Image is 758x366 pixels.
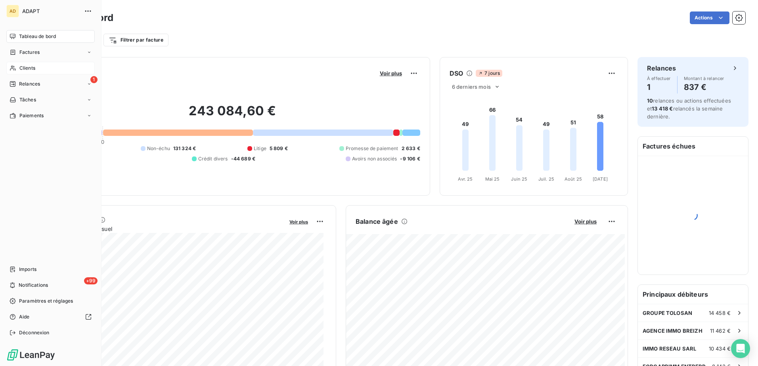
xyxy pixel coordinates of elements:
button: Voir plus [377,70,404,77]
h2: 243 084,60 € [45,103,420,127]
span: ADAPT [22,8,79,14]
span: 0 [101,139,104,145]
span: 10 434 € [709,345,731,352]
h6: Principaux débiteurs [638,285,748,304]
span: Litige [254,145,266,152]
h4: 837 € [684,81,724,93]
span: Crédit divers [198,155,228,162]
span: Paramètres et réglages [19,297,73,305]
span: Voir plus [574,218,597,225]
span: 1 [90,76,98,83]
span: Montant à relancer [684,76,724,81]
h6: Factures échues [638,137,748,156]
tspan: [DATE] [593,176,608,182]
span: GROUPE TOLOSAN [643,310,692,316]
span: Voir plus [380,70,402,76]
span: 5 809 € [270,145,288,152]
span: Factures [19,49,40,56]
span: 131 324 € [173,145,196,152]
span: AGENCE IMMO BREIZH [643,328,702,334]
span: Clients [19,65,35,72]
h6: Relances [647,63,676,73]
span: Relances [19,80,40,88]
span: Notifications [19,282,48,289]
span: -9 106 € [400,155,420,162]
button: Filtrer par facture [103,34,168,46]
span: Avoirs non associés [352,155,397,162]
span: À effectuer [647,76,671,81]
img: Logo LeanPay [6,349,56,361]
tspan: Août 25 [565,176,582,182]
span: Chiffre d'affaires mensuel [45,225,284,233]
div: Open Intercom Messenger [731,339,750,358]
div: AD [6,5,19,17]
tspan: Mai 25 [485,176,500,182]
span: 7 jours [476,70,502,77]
span: Tableau de bord [19,33,56,40]
span: Paiements [19,112,44,119]
h6: DSO [450,69,463,78]
tspan: Avr. 25 [458,176,473,182]
h6: Balance âgée [356,217,398,226]
tspan: Juil. 25 [538,176,554,182]
h4: 1 [647,81,671,93]
span: 14 458 € [709,310,731,316]
button: Voir plus [287,218,310,225]
span: 13 418 € [652,105,673,112]
span: Tâches [19,96,36,103]
span: Promesse de paiement [346,145,398,152]
span: Voir plus [289,219,308,225]
tspan: Juin 25 [511,176,527,182]
span: 11 462 € [710,328,731,334]
button: Voir plus [572,218,599,225]
span: Aide [19,313,30,320]
span: 2 633 € [402,145,420,152]
span: relances ou actions effectuées et relancés la semaine dernière. [647,97,731,120]
span: Non-échu [147,145,170,152]
a: Aide [6,311,95,323]
span: 6 derniers mois [452,84,491,90]
span: -44 689 € [231,155,255,162]
span: 10 [647,97,653,104]
span: IMMO RESEAU SARL [643,345,696,352]
span: Imports [19,266,36,273]
span: +99 [84,277,98,284]
span: Déconnexion [19,329,50,336]
button: Actions [690,11,729,24]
